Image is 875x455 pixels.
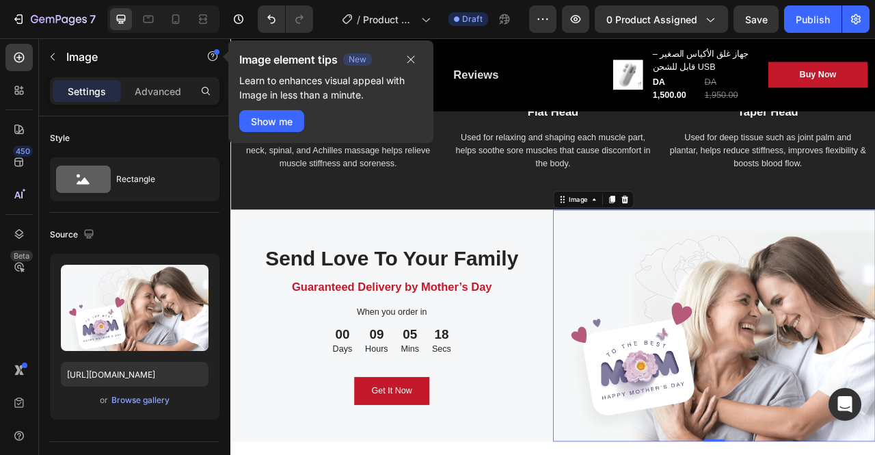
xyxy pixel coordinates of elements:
[595,5,728,33] button: 0 product assigned
[12,340,399,356] p: When you order in
[256,387,281,404] p: Secs
[116,164,200,195] div: Rectangle
[50,132,70,144] div: Style
[217,366,240,387] div: 05
[5,5,102,33] button: 7
[12,265,399,297] p: Send Love To Your Family
[61,362,208,387] input: https://example.com/image.jpg
[256,366,281,387] div: 18
[12,83,262,105] p: U-Shape Head
[100,392,108,408] span: or
[66,49,183,65] p: Image
[13,146,33,157] div: 450
[462,13,483,25] span: Draft
[535,11,662,47] h2: جهاز غلق الأكياس الصغير – قابل للشحن USB
[12,118,262,168] p: Suitable for the muscles around the shoulders, neck, spinal, and Achilles massage helps relieve m...
[357,12,360,27] span: /
[745,14,768,25] span: Save
[130,387,154,404] p: Days
[230,38,875,455] iframe: Design area
[68,84,106,99] p: Settings
[130,366,154,387] div: 00
[427,199,457,211] div: Image
[558,118,809,168] p: Used for deep tissue such as joint palm and plantar, helps reduce stiffness, improves flexibility...
[50,226,97,244] div: Source
[217,387,240,404] p: Mins
[684,30,810,63] button: Buy Now
[285,118,535,168] p: Used for relaxing and shaping each muscle part, helps soothe sore muscles that cause discomfort i...
[61,265,208,351] img: preview-image
[558,83,809,105] p: Taper Head
[733,5,779,33] button: Save
[784,5,842,33] button: Publish
[258,5,313,33] div: Undo/Redo
[171,387,200,404] p: Hours
[10,250,33,261] div: Beta
[723,38,770,55] div: Buy Now
[12,305,399,327] p: Guaranteed Delivery by Mother’s Day
[829,388,861,421] div: Open Intercom Messenger
[111,394,170,406] div: Browse gallery
[285,83,535,105] p: Flat Head
[796,12,830,27] div: Publish
[535,47,596,82] div: DA 1,500.00
[606,12,697,27] span: 0 product assigned
[363,12,416,27] span: Product Page - [DATE] 01:23:34
[601,47,662,82] div: DA 1,950.00
[135,84,181,99] p: Advanced
[90,11,96,27] p: 7
[111,393,170,407] button: Browse gallery
[171,366,200,387] div: 09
